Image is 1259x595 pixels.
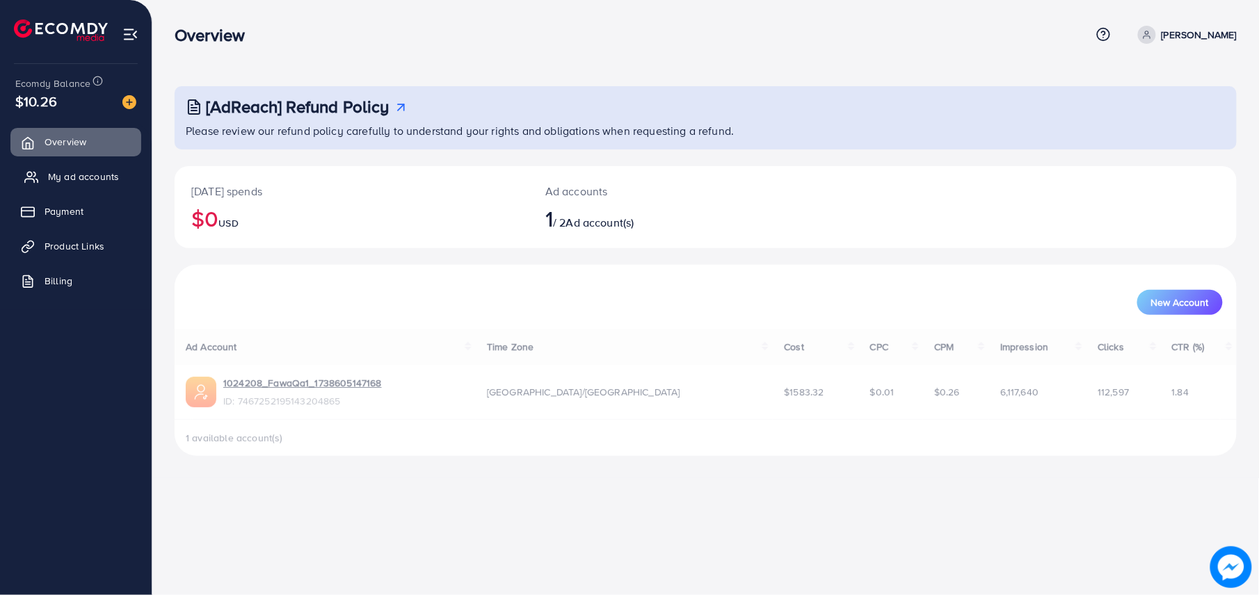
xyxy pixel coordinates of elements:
[122,26,138,42] img: menu
[14,19,108,41] img: logo
[10,163,141,190] a: My ad accounts
[10,197,141,225] a: Payment
[545,183,778,199] p: Ad accounts
[175,25,256,45] h3: Overview
[10,232,141,260] a: Product Links
[191,205,512,231] h2: $0
[206,97,390,117] h3: [AdReach] Refund Policy
[10,128,141,156] a: Overview
[186,122,1228,139] p: Please review our refund policy carefully to understand your rights and obligations when requesti...
[1151,297,1209,307] span: New Account
[48,170,119,184] span: My ad accounts
[218,216,238,230] span: USD
[545,202,553,234] span: 1
[15,91,57,111] span: $10.26
[45,274,72,288] span: Billing
[545,205,778,231] h2: / 2
[1132,26,1237,44] a: [PERSON_NAME]
[191,183,512,199] p: [DATE] spends
[122,95,136,109] img: image
[1137,290,1223,315] button: New Account
[1210,546,1252,588] img: image
[45,204,83,218] span: Payment
[15,76,90,90] span: Ecomdy Balance
[45,239,104,253] span: Product Links
[10,267,141,295] a: Billing
[45,135,86,149] span: Overview
[1162,26,1237,43] p: [PERSON_NAME]
[566,215,634,230] span: Ad account(s)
